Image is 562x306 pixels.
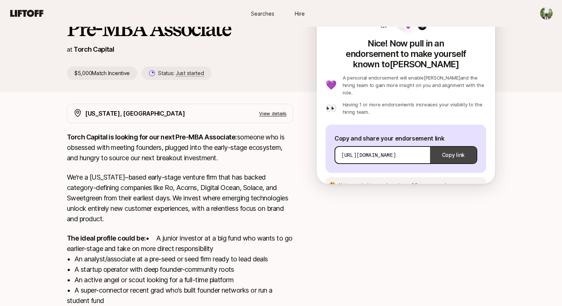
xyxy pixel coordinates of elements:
[67,45,72,54] p: at
[74,45,114,53] a: Torch Capital
[259,110,287,117] p: View details
[430,145,477,165] button: Copy link
[415,182,470,188] span: See an example message
[85,109,185,118] p: [US_STATE], [GEOGRAPHIC_DATA]
[67,17,293,40] h1: Pre-MBA Associate
[540,7,553,20] img: Krish Sharma
[67,132,293,163] p: someone who is obsessed with meeting founders, plugged into the early-stage ecosystem, and hungry...
[326,81,337,90] p: 💜
[343,101,486,116] p: Having 1 or more endorsements increases your visibility to the hiring team.
[67,133,237,141] strong: Torch Capital is looking for our next Pre-MBA Associate:
[244,7,281,20] a: Searches
[281,7,318,20] a: Hire
[251,10,274,17] span: Searches
[158,69,204,78] p: Status:
[343,74,486,96] p: A personal endorsement will enable [PERSON_NAME] and the hiring team to gain more insight on you ...
[326,35,486,70] p: Nice! Now pull in an endorsement to make yourself known to [PERSON_NAME]
[67,233,293,306] p: • A junior investor at a big fund who wants to go earlier-stage and take on more direct responsib...
[67,67,137,80] p: $5,000 Match Incentive
[67,234,146,242] strong: The ideal profile could be:
[295,10,305,17] span: Hire
[326,104,337,113] p: 👀
[67,172,293,224] p: We’re a [US_STATE]–based early-stage venture firm that has backed category-defining companies lik...
[329,182,336,188] p: 🤔
[339,182,470,189] p: Not sure what to say when sharing?
[341,151,396,159] p: [URL][DOMAIN_NAME]
[176,70,204,77] span: Just started
[335,133,477,143] p: Copy and share your endorsement link
[540,7,553,20] button: Krish Sharma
